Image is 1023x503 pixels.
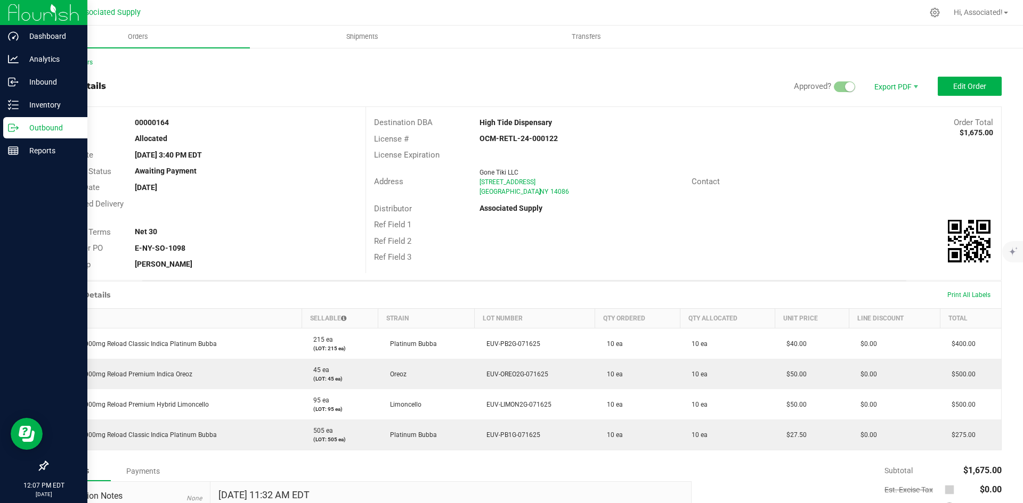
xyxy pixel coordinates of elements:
inline-svg: Inventory [8,100,19,110]
span: License # [374,134,409,144]
strong: $1,675.00 [960,128,993,137]
span: License Expiration [374,150,440,160]
p: Dashboard [19,30,83,43]
span: $1,675.00 [963,465,1002,475]
p: (LOT: 215 ea) [308,344,371,352]
span: $500.00 [946,370,976,378]
span: EUV-OREO2G-071625 [481,370,548,378]
th: Unit Price [775,309,849,328]
span: , [539,188,540,195]
strong: High Tide Dispensary [480,118,552,127]
inline-svg: Dashboard [8,31,19,42]
span: Eureka 2000mg Reload Premium Indica Oreoz [54,370,192,378]
th: Qty Ordered [595,309,680,328]
strong: Net 30 [135,227,157,236]
inline-svg: Reports [8,145,19,156]
span: $27.50 [781,431,807,439]
p: (LOT: 45 ea) [308,375,371,383]
p: (LOT: 505 ea) [308,435,371,443]
p: Inbound [19,76,83,88]
span: $0.00 [855,370,877,378]
span: Order Total [954,118,993,127]
span: EUV-PB1G-071625 [481,431,540,439]
iframe: Resource center [11,418,43,450]
p: Analytics [19,53,83,65]
span: Ref Field 1 [374,220,411,229]
span: $0.00 [855,340,877,348]
img: Scan me! [948,220,990,262]
strong: Allocated [135,134,167,143]
span: Destination DBA [374,118,433,127]
inline-svg: Outbound [8,122,19,133]
span: 10 ea [602,431,623,439]
span: Approved? [794,81,831,91]
strong: [PERSON_NAME] [135,260,192,268]
span: [GEOGRAPHIC_DATA] [480,188,541,195]
strong: [DATE] [135,183,157,192]
span: 215 ea [308,336,333,343]
span: Platinum Bubba [385,431,437,439]
span: 10 ea [686,370,708,378]
div: Payments [111,461,175,481]
span: $400.00 [946,340,976,348]
span: 10 ea [686,401,708,408]
span: EUV-LIMON2G-071625 [481,401,551,408]
span: Edit Order [953,82,986,90]
span: Orders [113,32,163,42]
span: $50.00 [781,370,807,378]
span: $0.00 [855,431,877,439]
span: $275.00 [946,431,976,439]
span: Associated Supply [77,8,141,17]
a: Transfers [474,26,699,48]
p: (LOT: 95 ea) [308,405,371,413]
span: Est. Excise Tax [884,485,940,494]
strong: E-NY-SO-1098 [135,244,185,252]
span: Address [374,177,403,186]
a: Orders [26,26,250,48]
strong: Associated Supply [480,204,542,212]
inline-svg: Analytics [8,54,19,64]
p: 12:07 PM EDT [5,481,83,490]
span: Platinum Bubba [385,340,437,348]
span: $500.00 [946,401,976,408]
span: 95 ea [308,397,329,404]
span: 10 ea [686,431,708,439]
div: Manage settings [928,7,941,18]
li: Export PDF [863,77,927,96]
p: Outbound [19,121,83,134]
strong: [DATE] 3:40 PM EDT [135,151,202,159]
span: $0.00 [855,401,877,408]
span: 505 ea [308,427,333,434]
span: EUV-PB2G-071625 [481,340,540,348]
button: Edit Order [938,77,1002,96]
p: [DATE] [5,490,83,498]
th: Total [940,309,1001,328]
th: Line Discount [849,309,940,328]
span: $0.00 [980,484,1002,494]
span: Print All Labels [947,291,990,299]
span: Contact [692,177,720,186]
inline-svg: Inbound [8,77,19,87]
th: Sellable [302,309,378,328]
span: Gone Tiki LLC [480,169,518,176]
span: Eureka 2000mg Reload Classic Indica Platinum Bubba [54,340,217,348]
qrcode: 00000164 [948,220,990,262]
span: Subtotal [884,466,913,475]
span: Oreoz [385,370,407,378]
th: Qty Allocated [680,309,775,328]
th: Item [48,309,302,328]
strong: 00000164 [135,118,169,127]
p: Reports [19,144,83,157]
span: 10 ea [602,370,623,378]
span: Ref Field 3 [374,252,411,262]
h4: [DATE] 11:32 AM EDT [218,490,310,500]
a: Shipments [250,26,474,48]
span: 14086 [550,188,569,195]
span: Hi, Associated! [954,8,1003,17]
span: Eureka 1000mg Reload Classic Indica Platinum Bubba [54,431,217,439]
span: [STREET_ADDRESS] [480,178,535,186]
span: Requested Delivery Date [55,199,124,221]
span: $40.00 [781,340,807,348]
span: 10 ea [686,340,708,348]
